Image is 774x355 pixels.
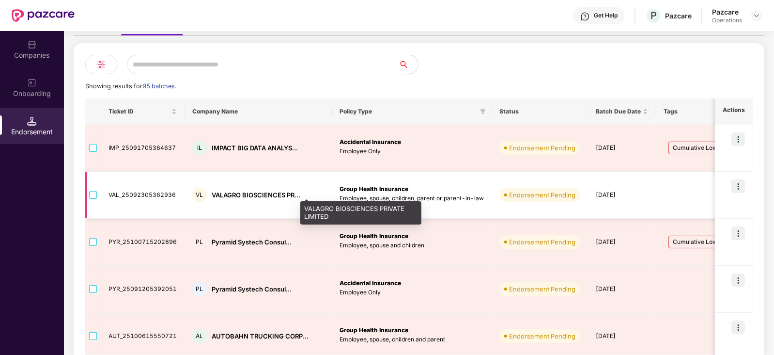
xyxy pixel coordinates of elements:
span: 95 batches. [142,82,176,90]
div: Endorsement Pending [509,284,575,294]
div: Pyramid Systech Consul... [212,238,292,247]
th: Ticket ID [101,98,185,125]
img: svg+xml;base64,PHN2ZyB3aWR0aD0iMTQuNSIgaGVpZ2h0PSIxNC41IiB2aWV3Qm94PSIwIDAgMTYgMTYiIGZpbGw9Im5vbm... [27,116,37,126]
img: icon [731,179,745,193]
div: AUTOBAHN TRUCKING CORP... [212,332,309,341]
div: Endorsement Pending [509,331,575,341]
span: P [650,10,657,21]
span: Ticket ID [108,108,170,115]
div: PL [192,235,207,249]
p: Employee, spouse, children, parent or parent-in-law [340,194,484,203]
div: PL [192,282,207,296]
b: Group Health Insurance [340,326,408,334]
div: Operations [712,16,742,24]
span: Batch Due Date [596,108,641,115]
div: Pazcare [665,11,692,20]
span: Cumulative Low CD [668,142,732,154]
span: filter [478,106,488,117]
span: Cumulative Low CD [668,236,732,248]
td: IMP_25091705364637 [101,125,185,172]
img: svg+xml;base64,PHN2ZyBpZD0iQ29tcGFuaWVzIiB4bWxucz0iaHR0cDovL3d3dy53My5vcmcvMjAwMC9zdmciIHdpZHRoPS... [27,40,37,49]
div: VALAGRO BIOSCIENCES PRIVATE LIMITED [300,201,421,224]
p: Employee Only [340,288,484,297]
span: search [398,61,418,68]
span: Showing results for [85,82,176,90]
th: Company Name [185,98,332,125]
td: PYR_25091205392051 [101,266,185,313]
img: svg+xml;base64,PHN2ZyBpZD0iSGVscC0zMngzMiIgeG1sbnM9Imh0dHA6Ly93d3cudzMub3JnLzIwMDAvc3ZnIiB3aWR0aD... [580,12,590,21]
div: Pyramid Systech Consul... [212,285,292,294]
p: Employee, spouse, children and parent [340,335,484,344]
img: svg+xml;base64,PHN2ZyB3aWR0aD0iMjAiIGhlaWdodD0iMjAiIHZpZXdCb3g9IjAgMCAyMCAyMCIgZmlsbD0ibm9uZSIgeG... [27,78,37,88]
img: svg+xml;base64,PHN2ZyB4bWxucz0iaHR0cDovL3d3dy53My5vcmcvMjAwMC9zdmciIHdpZHRoPSIyNCIgaGVpZ2h0PSIyNC... [95,59,107,70]
img: icon [731,132,745,146]
img: icon [731,226,745,240]
div: VALAGRO BIOSCIENCES PR... [212,191,300,200]
th: Status [492,98,588,125]
button: search [398,55,418,74]
div: Endorsement Pending [509,237,575,247]
td: [DATE] [588,125,656,172]
div: Endorsement Pending [509,143,575,153]
b: Group Health Insurance [340,185,408,193]
div: IMPACT BIG DATA ANALYS... [212,144,298,153]
div: Get Help [594,12,618,19]
span: filter [480,109,486,114]
div: VL [192,188,207,202]
th: Actions [715,98,753,125]
div: IL [192,141,207,155]
td: [DATE] [588,266,656,313]
div: Endorsement Pending [509,190,575,200]
p: Employee, spouse and children [340,241,484,250]
img: icon [731,274,745,287]
p: Employee Only [340,147,484,156]
span: Policy Type [340,108,476,115]
img: icon [731,321,745,334]
img: svg+xml;base64,PHN2ZyBpZD0iRHJvcGRvd24tMzJ4MzIiIHhtbG5zPSJodHRwOi8vd3d3LnczLm9yZy8yMDAwL3N2ZyIgd2... [753,12,760,19]
div: AL [192,329,207,343]
b: Group Health Insurance [340,232,408,240]
td: VAL_25092305362936 [101,172,185,219]
div: Pazcare [712,7,742,16]
img: New Pazcare Logo [12,9,75,22]
td: [DATE] [588,219,656,266]
td: [DATE] [588,172,656,219]
b: Accidental Insurance [340,279,401,287]
th: Batch Due Date [588,98,656,125]
td: PYR_25100715202896 [101,219,185,266]
b: Accidental Insurance [340,138,401,145]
